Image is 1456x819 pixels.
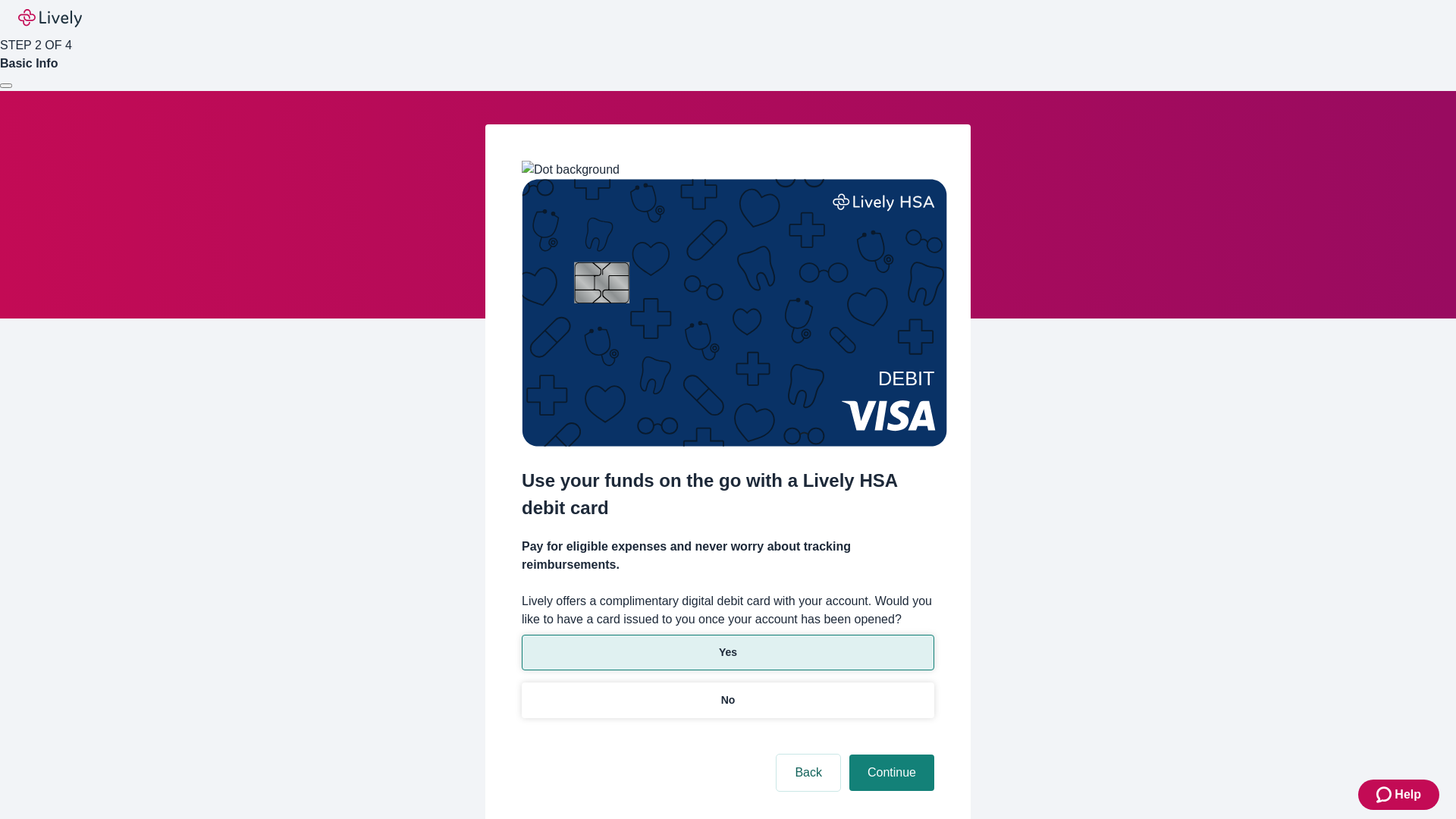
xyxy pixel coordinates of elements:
[522,682,934,718] button: No
[1358,780,1439,810] button: Zendesk support iconHelp
[522,467,934,522] h2: Use your funds on the go with a Lively HSA debit card
[721,692,736,708] p: No
[522,635,934,670] button: Yes
[522,538,934,574] h4: Pay for eligible expenses and never worry about tracking reimbursements.
[522,592,934,629] label: Lively offers a complimentary digital debit card with your account. Would you like to have a card...
[777,755,840,791] button: Back
[522,179,947,447] img: Debit card
[18,9,82,27] img: Lively
[522,161,620,179] img: Dot background
[1376,786,1395,804] svg: Zendesk support icon
[849,755,934,791] button: Continue
[1395,786,1421,804] span: Help
[719,645,737,661] p: Yes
